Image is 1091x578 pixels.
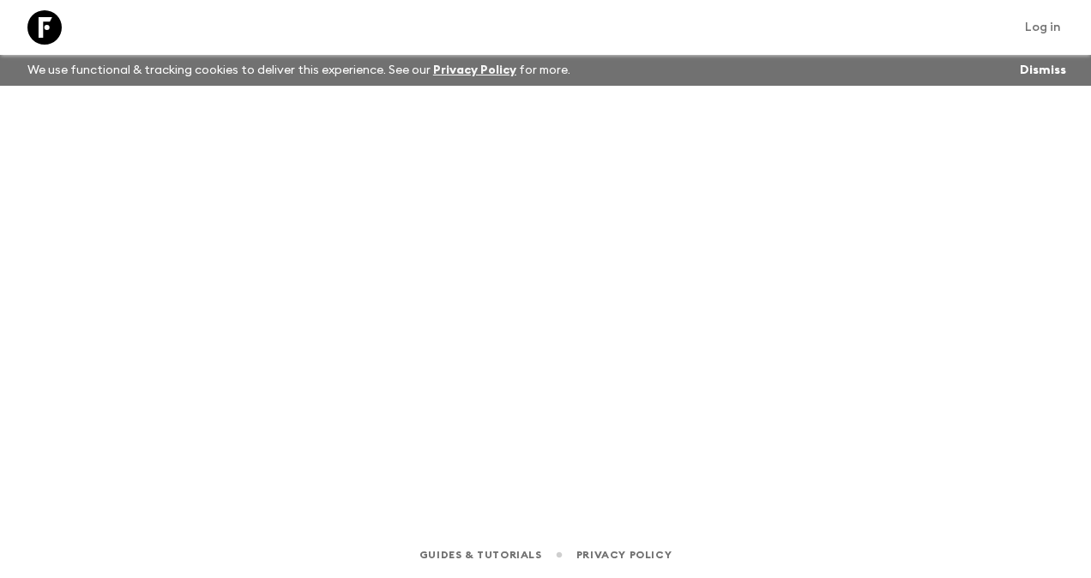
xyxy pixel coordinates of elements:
[1016,58,1070,82] button: Dismiss
[433,64,516,76] a: Privacy Policy
[576,545,672,564] a: Privacy Policy
[1016,15,1070,39] a: Log in
[21,55,577,86] p: We use functional & tracking cookies to deliver this experience. See our for more.
[419,545,542,564] a: Guides & Tutorials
